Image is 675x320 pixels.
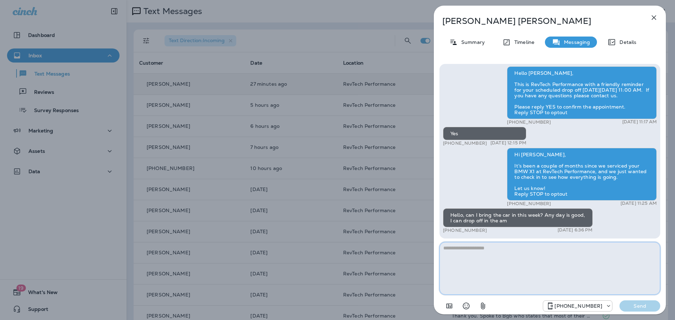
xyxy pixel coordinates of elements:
p: [DATE] 6:36 PM [558,227,593,233]
div: Hello [PERSON_NAME], This is RevTech Performance with a friendly reminder for your scheduled drop... [507,66,657,119]
p: [PHONE_NUMBER] [443,140,487,146]
p: Timeline [511,39,534,45]
div: Hi [PERSON_NAME], It’s been a couple of months since we serviced your BMW X1 at RevTech Performan... [507,148,657,201]
p: [PHONE_NUMBER] [443,227,487,233]
p: [DATE] 11:17 AM [622,119,657,125]
p: [PHONE_NUMBER] [507,119,551,125]
div: +1 (571) 520-7309 [543,302,612,310]
button: Select an emoji [459,299,473,313]
p: Messaging [560,39,590,45]
p: Details [616,39,636,45]
div: Yes [443,127,526,140]
div: Hello, can I bring the car in this week? Any day is good, I can drop off in the am [443,208,593,227]
p: [PHONE_NUMBER] [554,303,602,309]
p: Summary [458,39,485,45]
button: Add in a premade template [442,299,456,313]
p: [PHONE_NUMBER] [507,201,551,207]
p: [DATE] 11:25 AM [621,201,657,206]
p: [DATE] 12:15 PM [490,140,526,146]
p: [PERSON_NAME] [PERSON_NAME] [442,16,634,26]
